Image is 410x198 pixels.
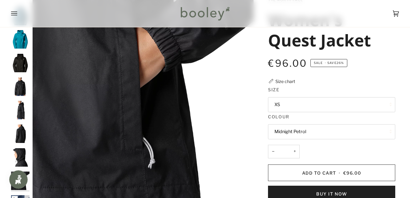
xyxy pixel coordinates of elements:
[337,61,344,65] span: 26%
[9,170,28,189] iframe: Button to open loyalty program pop-up
[11,77,30,96] img: The North Face Women's Quest Jacket TNF Black / Foil Grey - Booley Galway
[302,170,336,176] span: Add to Cart
[337,170,342,176] span: •
[11,30,30,49] img: The North Face Women's Quest Jacket Deep Teal - Booley Galway
[178,5,232,22] img: Booley
[314,61,323,65] span: Sale
[11,101,30,119] img: The North Face Women's Quest Jacket TNF Black / Foil Grey - Booley Galway
[324,61,327,65] em: •
[268,113,289,120] span: Colour
[268,145,278,159] button: −
[268,164,395,181] button: Add to Cart • €96.00
[343,170,361,176] span: €96.00
[11,54,30,72] img: The North Face Women's Quest Jacket TNF Black / Foil Grey - Booley Galway
[275,78,295,85] div: Size chart
[310,59,347,67] span: Save
[11,125,30,143] img: The North Face Women's Quest Jacket TNF Black / Foil Grey - Booley Galway
[268,57,307,69] span: €96.00
[268,124,395,139] button: Midnight Petrol
[268,145,300,159] input: Quantity
[268,10,391,50] h1: Women's Quest Jacket
[268,97,395,112] button: XS
[290,145,300,159] button: +
[11,148,30,167] img: The North Face Women's Quest Jacket TNF Black / Foil Grey - Booley Galway
[268,86,279,93] span: Size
